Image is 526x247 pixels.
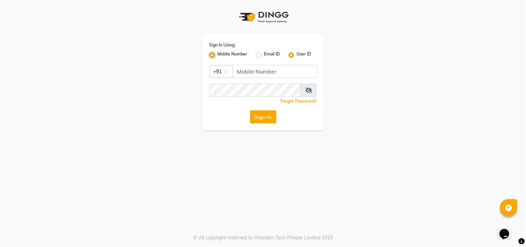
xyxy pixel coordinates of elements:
label: Email ID [264,51,280,59]
label: Sign In Using: [209,42,236,48]
img: logo1.svg [235,7,291,27]
label: User ID [297,51,311,59]
iframe: chat widget [497,219,519,240]
label: Mobile Number [218,51,248,59]
button: Sign In [250,110,276,123]
input: Username [209,84,301,97]
input: Username [233,65,317,78]
a: Forgot Password? [281,99,317,104]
